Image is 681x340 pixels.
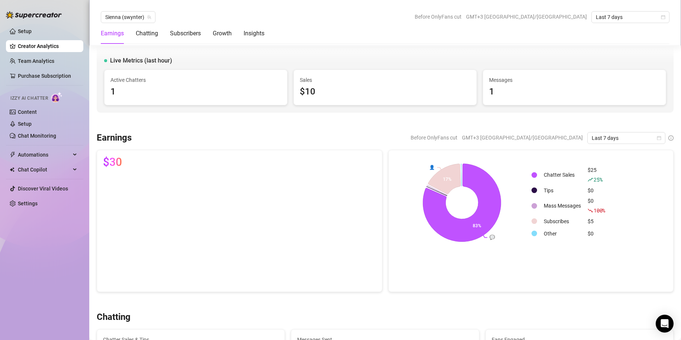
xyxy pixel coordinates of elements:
span: calendar [657,136,661,140]
span: calendar [661,15,665,19]
div: $0 [588,197,605,215]
span: fall [588,208,593,213]
span: Automations [18,149,71,161]
a: Content [18,109,37,115]
span: Chat Copilot [18,164,71,176]
span: team [147,15,151,19]
td: Tips [541,185,584,196]
img: Chat Copilot [10,167,15,172]
div: $0 [588,230,605,238]
span: Before OnlyFans cut [411,132,457,143]
a: Setup [18,28,32,34]
div: Insights [244,29,264,38]
span: rise [588,177,593,182]
span: Last 7 days [596,12,665,23]
h3: Earnings [97,132,132,144]
h3: Chatting [97,311,131,323]
span: GMT+3 [GEOGRAPHIC_DATA]/[GEOGRAPHIC_DATA] [462,132,583,143]
span: 25 % [594,176,602,183]
td: Mass Messages [541,197,584,215]
span: Last 7 days [592,132,661,144]
a: Purchase Subscription [18,73,71,79]
a: Chat Monitoring [18,133,56,139]
div: Growth [213,29,232,38]
div: Open Intercom Messenger [656,315,674,333]
span: Sales [300,76,470,84]
span: GMT+3 [GEOGRAPHIC_DATA]/[GEOGRAPHIC_DATA] [466,11,587,22]
span: Izzy AI Chatter [10,95,48,102]
span: thunderbolt [10,152,16,158]
span: Messages [489,76,660,84]
span: Sienna (swynter) [105,12,151,23]
text: 👤 [429,164,435,170]
span: 100 % [594,207,605,214]
a: Discover Viral Videos [18,186,68,192]
td: Chatter Sales [541,166,584,184]
div: $0 [588,186,605,195]
div: $5 [588,217,605,225]
div: Subscribers [170,29,201,38]
a: Team Analytics [18,58,54,64]
td: Subscribes [541,215,584,227]
div: Earnings [101,29,124,38]
span: Active Chatters [110,76,281,84]
div: 1 [110,85,281,99]
span: Before OnlyFans cut [415,11,462,22]
img: AI Chatter [51,92,62,103]
text: 💬 [489,234,495,240]
td: Other [541,228,584,239]
div: $10 [300,85,470,99]
span: $30 [103,156,122,168]
div: 1 [489,85,660,99]
div: $25 [588,166,605,184]
a: Setup [18,121,32,127]
a: Creator Analytics [18,40,77,52]
a: Settings [18,201,38,206]
span: Live Metrics (last hour) [110,56,172,65]
span: info-circle [668,135,674,141]
img: logo-BBDzfeDw.svg [6,11,62,19]
div: Chatting [136,29,158,38]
